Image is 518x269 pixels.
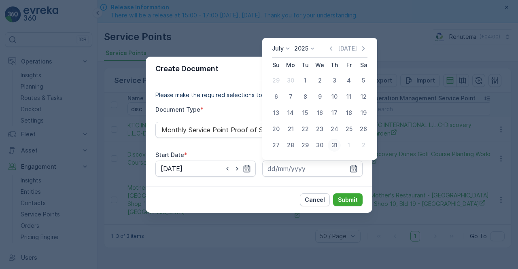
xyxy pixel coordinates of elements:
[357,139,370,152] div: 2
[357,90,370,103] div: 12
[313,74,326,87] div: 2
[284,139,297,152] div: 28
[283,58,298,72] th: Monday
[333,193,363,206] button: Submit
[356,58,371,72] th: Saturday
[270,74,282,87] div: 29
[262,161,363,177] input: dd/mm/yyyy
[155,151,184,158] label: Start Date
[270,90,282,103] div: 6
[155,161,256,177] input: dd/mm/yyyy
[342,139,355,152] div: 1
[338,44,357,53] p: [DATE]
[284,106,297,119] div: 14
[284,123,297,136] div: 21
[342,74,355,87] div: 4
[313,90,326,103] div: 9
[298,58,312,72] th: Tuesday
[328,106,341,119] div: 17
[328,74,341,87] div: 3
[305,196,325,204] p: Cancel
[313,106,326,119] div: 16
[313,139,326,152] div: 30
[342,123,355,136] div: 25
[155,91,363,99] p: Please make the required selections to create your document.
[328,90,341,103] div: 10
[270,139,282,152] div: 27
[313,123,326,136] div: 23
[284,74,297,87] div: 30
[357,123,370,136] div: 26
[284,90,297,103] div: 7
[328,123,341,136] div: 24
[299,106,312,119] div: 15
[270,106,282,119] div: 13
[299,74,312,87] div: 1
[312,58,327,72] th: Wednesday
[155,63,219,74] p: Create Document
[294,44,308,53] p: 2025
[328,139,341,152] div: 31
[272,44,284,53] p: July
[357,106,370,119] div: 19
[299,139,312,152] div: 29
[299,123,312,136] div: 22
[270,123,282,136] div: 20
[342,58,356,72] th: Friday
[342,90,355,103] div: 11
[327,58,342,72] th: Thursday
[357,74,370,87] div: 5
[155,106,200,113] label: Document Type
[338,196,358,204] p: Submit
[300,193,330,206] button: Cancel
[342,106,355,119] div: 18
[299,90,312,103] div: 8
[269,58,283,72] th: Sunday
